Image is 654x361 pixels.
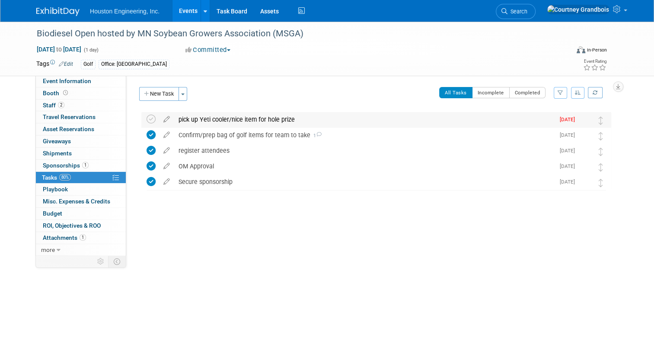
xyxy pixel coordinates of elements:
div: Secure sponsorship [174,174,555,189]
span: 80% [59,174,71,180]
span: Shipments [43,150,72,157]
span: ROI, Objectives & ROO [43,222,101,229]
span: [DATE] [DATE] [36,45,82,53]
div: register attendees [174,143,555,158]
button: New Task [139,87,179,101]
a: Giveaways [36,135,126,147]
span: [DATE] [560,148,579,154]
div: Event Rating [583,59,606,64]
span: (1 day) [83,47,99,53]
span: Search [507,8,527,15]
button: Committed [182,45,234,55]
div: Golf [81,60,96,69]
span: to [55,46,63,53]
div: Biodiesel Open hosted by MN Soybean Growers Association (MSGA) [34,26,558,42]
span: Booth not reserved yet [61,90,70,96]
a: edit [159,131,174,139]
i: Move task [599,132,603,140]
i: Move task [599,179,603,187]
span: Playbook [43,186,68,193]
div: pick up Yeti cooler/nice item for hole prize [174,112,555,127]
span: Attachments [43,234,86,241]
img: Format-Inperson.png [577,46,585,53]
div: Confirm/prep bag of golf items for team to take [174,128,555,142]
i: Move task [599,116,603,125]
a: edit [159,162,174,170]
span: Budget [43,210,62,217]
span: 2 [58,102,64,108]
button: Incomplete [472,87,510,98]
td: Toggle Event Tabs [108,256,126,267]
img: Courtney Grandbois [579,146,590,157]
span: 1 [80,234,86,241]
div: Event Format [523,45,607,58]
span: Misc. Expenses & Credits [43,198,110,205]
i: Move task [599,148,603,156]
a: Shipments [36,148,126,159]
img: Courtney Grandbois [579,177,590,188]
span: 1 [82,162,89,168]
a: Sponsorships1 [36,160,126,171]
img: Courtney Grandbois [579,161,590,173]
a: Refresh [588,87,603,98]
span: [DATE] [560,116,579,122]
a: Playbook [36,184,126,195]
td: Tags [36,59,73,69]
span: Event Information [43,77,91,84]
a: Tasks80% [36,172,126,184]
a: ROI, Objectives & ROO [36,220,126,232]
td: Personalize Event Tab Strip [93,256,108,267]
div: In-Person [587,47,607,53]
div: OM Approval [174,159,555,174]
i: Move task [599,163,603,171]
span: Houston Engineering, Inc. [90,8,160,15]
a: Travel Reservations [36,111,126,123]
img: Courtney Grandbois [579,115,590,126]
a: edit [159,116,174,123]
a: Event Information [36,75,126,87]
a: Booth [36,87,126,99]
img: Courtney Grandbois [579,130,590,142]
a: Edit [59,61,73,67]
img: ExhibitDay [36,7,80,16]
span: [DATE] [560,179,579,185]
a: Asset Reservations [36,123,126,135]
span: Sponsorships [43,162,89,169]
a: Attachments1 [36,232,126,244]
a: edit [159,147,174,155]
button: All Tasks [439,87,472,98]
a: Staff2 [36,100,126,111]
a: Budget [36,208,126,219]
span: Staff [43,102,64,109]
a: edit [159,178,174,186]
span: more [41,246,55,253]
a: more [36,244,126,256]
img: Courtney Grandbois [547,5,609,14]
a: Search [496,4,536,19]
span: 1 [310,133,322,139]
span: Travel Reservations [43,113,96,120]
span: Booth [43,90,70,97]
span: Tasks [42,174,71,181]
span: Asset Reservations [43,126,94,132]
span: [DATE] [560,132,579,138]
button: Completed [509,87,546,98]
span: Giveaways [43,138,71,145]
div: Office: [GEOGRAPHIC_DATA] [99,60,169,69]
a: Misc. Expenses & Credits [36,196,126,207]
span: [DATE] [560,163,579,169]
